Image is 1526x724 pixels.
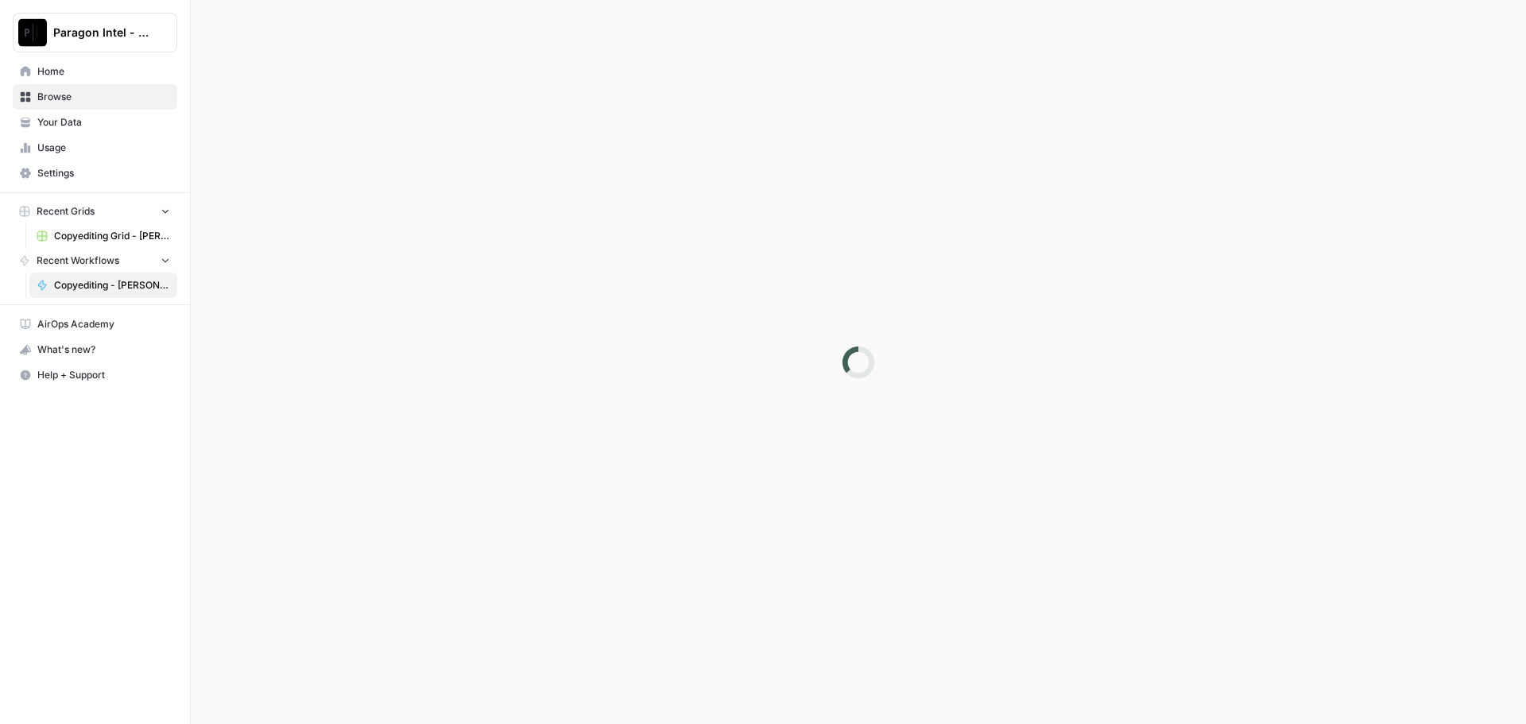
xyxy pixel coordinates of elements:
span: AirOps Academy [37,317,170,331]
span: Home [37,64,170,79]
span: Recent Grids [37,204,95,219]
button: Help + Support [13,362,177,388]
span: Help + Support [37,368,170,382]
button: What's new? [13,337,177,362]
img: Paragon Intel - Copyediting Logo [18,18,47,47]
span: Paragon Intel - Copyediting [53,25,149,41]
button: Recent Grids [13,199,177,223]
span: Copyediting Grid - [PERSON_NAME] [54,229,170,243]
span: Usage [37,141,170,155]
span: Your Data [37,115,170,130]
a: Your Data [13,110,177,135]
a: Browse [13,84,177,110]
button: Workspace: Paragon Intel - Copyediting [13,13,177,52]
div: What's new? [14,338,176,362]
a: AirOps Academy [13,312,177,337]
a: Copyediting - [PERSON_NAME] [29,273,177,298]
span: Settings [37,166,170,180]
a: Copyediting Grid - [PERSON_NAME] [29,223,177,249]
button: Recent Workflows [13,249,177,273]
a: Usage [13,135,177,161]
a: Home [13,59,177,84]
span: Browse [37,90,170,104]
a: Settings [13,161,177,186]
span: Copyediting - [PERSON_NAME] [54,278,170,292]
span: Recent Workflows [37,254,119,268]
